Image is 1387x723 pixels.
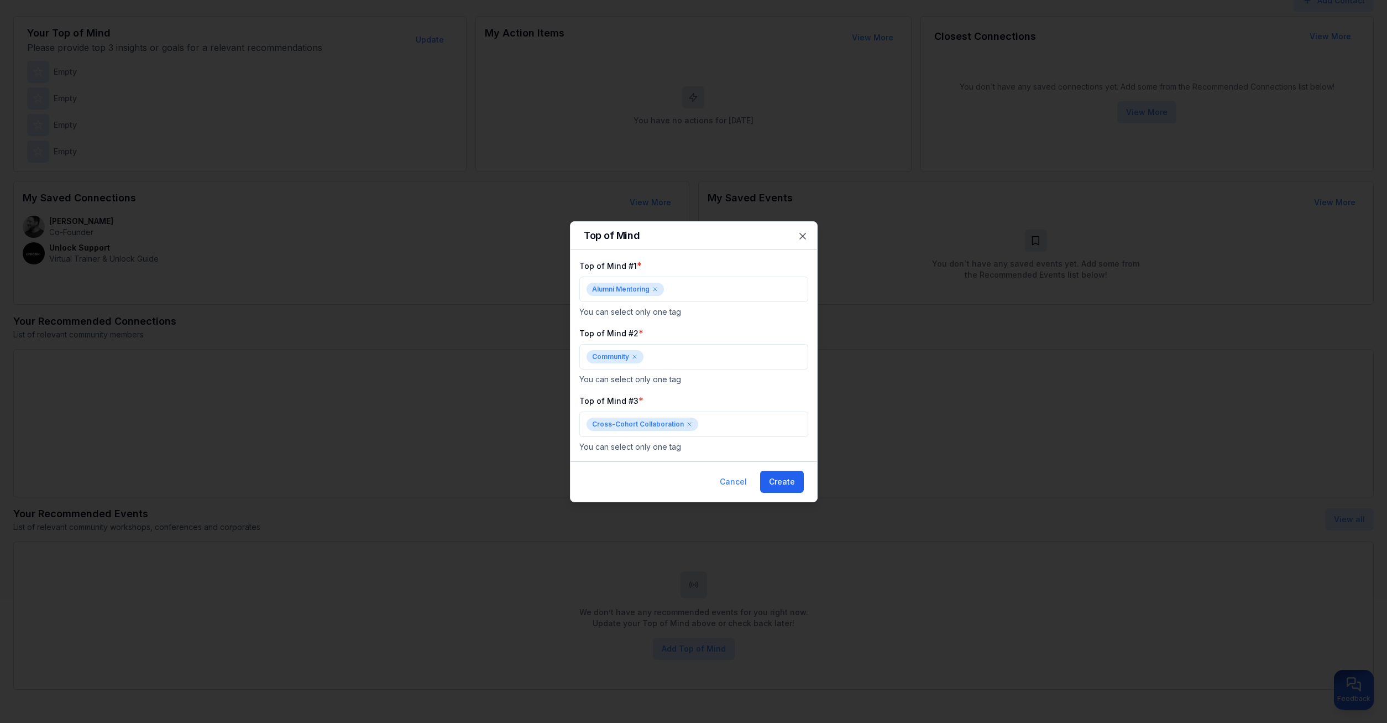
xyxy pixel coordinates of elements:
div: Cross-Cohort Collaboration [587,418,698,431]
p: You can select only one tag [579,374,808,385]
label: Top of Mind #1 [579,261,637,271]
button: Create [760,471,804,493]
label: Top of Mind #3 [579,396,638,405]
div: Community [587,350,643,363]
h2: Top of Mind [584,231,804,241]
label: Top of Mind #2 [579,329,638,338]
p: You can select only one tag [579,306,808,318]
button: Cancel [711,471,756,493]
div: Alumni Mentoring [587,283,664,296]
p: You can select only one tag [579,441,808,452]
